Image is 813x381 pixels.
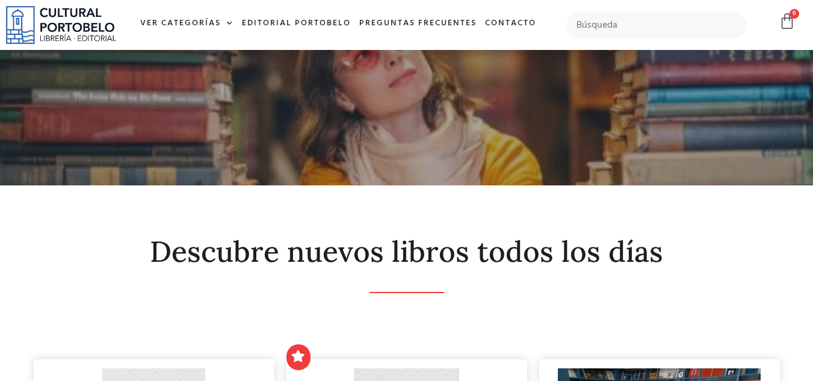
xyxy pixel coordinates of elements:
a: 0 [779,13,796,30]
h2: Descubre nuevos libros todos los días [34,236,780,268]
a: Preguntas frecuentes [355,11,481,37]
input: Búsqueda [566,13,747,38]
a: Contacto [481,11,540,37]
a: Ver Categorías [136,11,238,37]
a: Editorial Portobelo [238,11,355,37]
span: 0 [790,9,799,19]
